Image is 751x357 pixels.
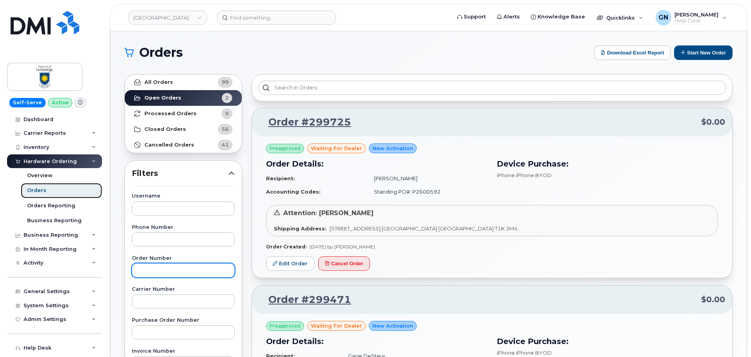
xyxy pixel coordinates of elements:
label: Username [132,194,235,199]
h3: Device Purchase: [497,335,718,347]
span: 41 [222,141,229,149]
a: Cancelled Orders41 [125,137,242,153]
strong: Accounting Codes: [266,188,321,195]
a: Edit Order [266,256,314,271]
span: Filters [132,168,228,179]
span: New Activation [372,322,413,330]
span: $0.00 [701,294,725,305]
td: [PERSON_NAME] [367,172,487,185]
a: Closed Orders56 [125,121,242,137]
span: iPhone iPhone BYOD [497,350,552,356]
button: Cancel Order [318,256,370,271]
strong: Recipient: [266,175,295,181]
h3: Order Details: [266,158,487,170]
label: Carrier Number [132,287,235,292]
a: Processed Orders0 [125,106,242,121]
span: iPhone iPhone BYOD [497,172,552,178]
span: Preapproved [270,145,301,152]
h3: Order Details: [266,335,487,347]
label: Purchase Order Number [132,318,235,323]
span: New Activation [372,145,413,152]
span: 56 [222,125,229,133]
label: Phone Number [132,225,235,230]
strong: Shipping Address: [274,225,326,232]
label: Order Number [132,256,235,261]
span: waiting for dealer [311,145,362,152]
strong: Open Orders [144,95,181,101]
span: 0 [225,110,229,117]
strong: Closed Orders [144,126,186,132]
td: Standing PO#: P2600592 [367,185,487,199]
span: 99 [222,78,229,86]
strong: Order Created: [266,244,306,250]
input: Search in orders [258,81,726,95]
strong: All Orders [144,79,173,85]
span: Attention: [PERSON_NAME] [283,209,374,217]
h3: Device Purchase: [497,158,718,170]
a: Order #299725 [259,115,351,129]
span: Preapproved [270,323,301,330]
span: 2 [225,94,229,101]
span: $0.00 [701,116,725,128]
a: Order #299471 [259,293,351,307]
label: Invoice Number [132,349,235,354]
button: Start New Order [674,45,733,60]
strong: Processed Orders [144,111,197,117]
span: waiting for dealer [311,322,362,330]
a: All Orders99 [125,74,242,90]
a: Open Orders2 [125,90,242,106]
span: [STREET_ADDRESS] [GEOGRAPHIC_DATA] [GEOGRAPHIC_DATA] T1K 3M4 [330,225,518,232]
span: Orders [139,47,183,58]
strong: Cancelled Orders [144,142,194,148]
span: [DATE] by [PERSON_NAME] [310,244,375,250]
button: Download Excel Report [594,45,671,60]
